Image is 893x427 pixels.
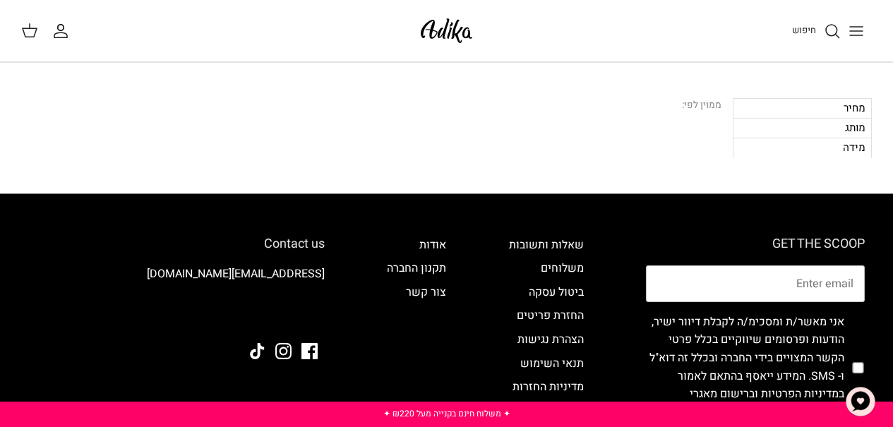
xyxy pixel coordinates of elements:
label: אני מאשר/ת ומסכימ/ה לקבלת דיוור ישיר, הודעות ופרסומים שיווקיים בכלל פרטי הקשר המצויים בידי החברה ... [646,313,844,422]
a: ביטול עסקה [529,284,584,301]
input: Email [646,265,865,302]
a: Facebook [301,343,318,359]
a: הצהרת נגישות [517,331,584,348]
a: החזרת פריטים [517,307,584,324]
a: שאלות ותשובות [509,236,584,253]
a: ✦ משלוח חינם בקנייה מעל ₪220 ✦ [383,407,510,420]
a: Instagram [275,343,292,359]
a: צור קשר [406,284,446,301]
img: Adika IL [286,305,325,323]
a: החשבון שלי [52,23,75,40]
a: חיפוש [792,23,841,40]
a: משלוחים [541,260,584,277]
h6: GET THE SCOOP [646,236,865,252]
div: מותג [733,118,872,138]
a: תנאי השימוש [520,355,584,372]
img: Adika IL [416,14,477,47]
h6: Contact us [28,236,325,252]
a: Tiktok [249,343,265,359]
div: ממוין לפי: [682,98,721,114]
a: אודות [419,236,446,253]
div: מחיר [733,98,872,118]
a: מדיניות החזרות [513,378,584,395]
button: Toggle menu [841,16,872,47]
a: תקנון החברה [387,260,446,277]
button: צ'אט [839,380,882,423]
div: מידה [733,138,872,157]
a: [EMAIL_ADDRESS][DOMAIN_NAME] [147,265,325,282]
span: חיפוש [792,23,816,37]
